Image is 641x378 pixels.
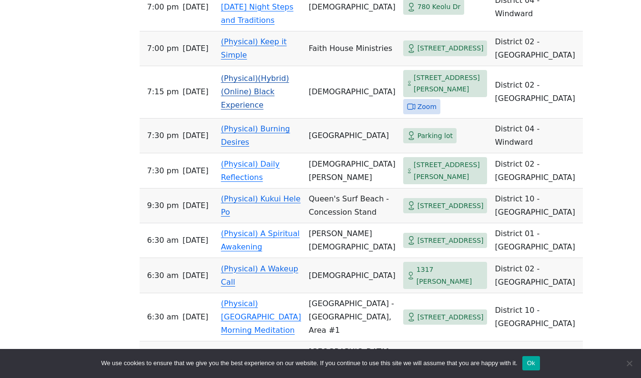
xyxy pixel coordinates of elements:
a: (Physical) Kukui Hele Po [221,194,301,217]
span: [DATE] [183,310,208,324]
span: 6:30 AM [147,269,179,282]
td: [DEMOGRAPHIC_DATA] [305,258,399,293]
span: Zoom [417,101,437,113]
span: 6:30 AM [147,310,179,324]
span: [DATE] [183,85,208,99]
span: [STREET_ADDRESS][PERSON_NAME] [414,159,484,182]
span: 7:30 PM [147,129,179,142]
td: [DEMOGRAPHIC_DATA] [305,66,399,119]
span: Parking lot [417,130,453,142]
a: (Physical) A Spiritual Awakening [221,229,300,251]
a: (Physical) Keep it Simple [221,37,287,60]
span: 780 Keolu Dr [417,1,461,13]
td: [DEMOGRAPHIC_DATA][PERSON_NAME] [305,153,399,189]
span: 7:00 PM [147,42,179,55]
span: [STREET_ADDRESS] [417,235,484,247]
a: (Physical) A Wakeup Call [221,264,298,287]
span: 9:30 PM [147,199,179,212]
td: [PERSON_NAME][DEMOGRAPHIC_DATA] [305,223,399,258]
span: [STREET_ADDRESS] [417,200,484,212]
button: Ok [522,356,540,370]
td: [GEOGRAPHIC_DATA] [305,119,399,153]
td: District 02 - [GEOGRAPHIC_DATA] [491,258,582,293]
span: 7:15 PM [147,85,179,99]
td: District 04 - Windward [491,119,582,153]
a: (Physical) Daily Reflections [221,159,280,182]
td: District 10 - [GEOGRAPHIC_DATA] [491,189,582,223]
a: (Physical) [GEOGRAPHIC_DATA] Morning Meditation [221,299,301,335]
td: District 01 - [GEOGRAPHIC_DATA] [491,223,582,258]
td: District 02 - [GEOGRAPHIC_DATA] [491,66,582,119]
td: Queen's Surf Beach - Concession Stand [305,189,399,223]
span: [DATE] [183,129,208,142]
span: [DATE] [183,164,208,178]
span: 6:30 AM [147,234,179,247]
td: District 10 - [GEOGRAPHIC_DATA] [491,293,582,341]
td: Faith House Ministries [305,31,399,66]
span: 7:30 PM [147,164,179,178]
span: No [624,358,634,368]
a: (Physical)(Hybrid)(Online) Black Experience [221,74,289,109]
span: [DATE] [183,42,208,55]
span: [DATE] [183,199,208,212]
span: 7:00 PM [147,0,179,14]
span: [DATE] [183,234,208,247]
td: District 02 - [GEOGRAPHIC_DATA] [491,31,582,66]
span: [STREET_ADDRESS][PERSON_NAME] [414,72,484,95]
span: [DATE] [183,269,208,282]
span: 1317 [PERSON_NAME] [417,264,484,287]
a: (Physical) Burning Desires [221,124,290,147]
td: District 02 - [GEOGRAPHIC_DATA] [491,153,582,189]
span: [STREET_ADDRESS] [417,42,484,54]
span: We use cookies to ensure that we give you the best experience on our website. If you continue to ... [101,358,517,368]
td: [GEOGRAPHIC_DATA] - [GEOGRAPHIC_DATA], Area #1 [305,293,399,341]
span: [STREET_ADDRESS] [417,311,484,323]
span: [DATE] [183,0,208,14]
